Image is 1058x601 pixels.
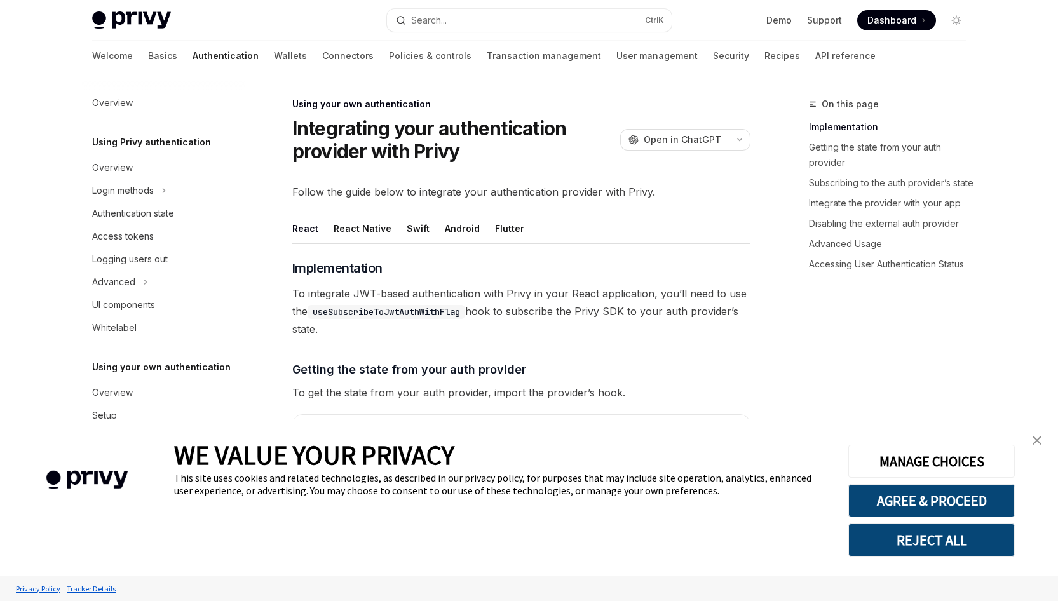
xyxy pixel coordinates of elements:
a: Logging users out [82,248,245,271]
a: Dashboard [857,10,936,30]
div: UI components [92,297,155,313]
a: Implementation [809,117,977,137]
div: Flutter [495,213,524,243]
a: Recipes [764,41,800,71]
a: User management [616,41,698,71]
a: Authentication state [82,202,245,225]
div: React [292,213,318,243]
div: Logging users out [92,252,168,267]
span: WE VALUE YOUR PRIVACY [174,438,454,471]
a: API reference [815,41,876,71]
div: Advanced [92,274,135,290]
div: Access tokens [92,229,154,244]
div: Overview [92,160,133,175]
a: Setup [82,404,245,427]
button: Open search [387,9,672,32]
a: Authentication [193,41,259,71]
a: Security [713,41,749,71]
div: Overview [92,95,133,111]
a: Transaction management [487,41,601,71]
div: This site uses cookies and related technologies, as described in our privacy policy, for purposes... [174,471,829,497]
img: close banner [1033,436,1041,445]
div: Android [445,213,480,243]
code: useSubscribeToJwtAuthWithFlag [308,305,465,319]
img: light logo [92,11,171,29]
button: Open in ChatGPT [620,129,729,151]
div: Authentication state [92,206,174,221]
a: Basics [148,41,177,71]
img: company logo [19,452,155,508]
div: React Native [334,213,391,243]
div: Swift [407,213,430,243]
div: Overview [92,385,133,400]
a: Policies & controls [389,41,471,71]
a: Overview [82,91,245,114]
a: Accessing User Authentication Status [809,254,977,274]
a: Privacy Policy [13,577,64,600]
button: AGREE & PROCEED [848,484,1015,517]
button: REJECT ALL [848,523,1015,557]
a: Overview [82,156,245,179]
button: MANAGE CHOICES [848,445,1015,478]
button: Toggle dark mode [946,10,966,30]
a: Wallets [274,41,307,71]
a: Whitelabel [82,316,245,339]
a: Tracker Details [64,577,119,600]
a: Getting the state from your auth provider [809,137,977,173]
h5: Using your own authentication [92,360,231,375]
a: Welcome [92,41,133,71]
span: To get the state from your auth provider, import the provider’s hook. [292,384,750,402]
h5: Using Privy authentication [92,135,211,150]
a: Demo [766,14,792,27]
a: Access tokens [82,225,245,248]
a: UI components [82,294,245,316]
span: Ctrl K [645,15,664,25]
span: Getting the state from your auth provider [292,361,526,378]
span: Follow the guide below to integrate your authentication provider with Privy. [292,183,750,201]
button: Toggle Advanced section [82,271,245,294]
div: Whitelabel [92,320,137,335]
a: Disabling the external auth provider [809,213,977,234]
h1: Integrating your authentication provider with Privy [292,117,615,163]
a: Support [807,14,842,27]
span: Open in ChatGPT [644,133,721,146]
span: Dashboard [867,14,916,27]
button: Toggle Login methods section [82,179,245,202]
span: On this page [822,97,879,112]
a: close banner [1024,428,1050,453]
div: Login methods [92,183,154,198]
a: Advanced Usage [809,234,977,254]
div: Search... [411,13,447,28]
a: Connectors [322,41,374,71]
span: Implementation [292,259,383,277]
div: Using your own authentication [292,98,750,111]
a: Subscribing to the auth provider’s state [809,173,977,193]
a: Overview [82,381,245,404]
a: Integrate the provider with your app [809,193,977,213]
span: To integrate JWT-based authentication with Privy in your React application, you’ll need to use th... [292,285,750,338]
div: Setup [92,408,117,423]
